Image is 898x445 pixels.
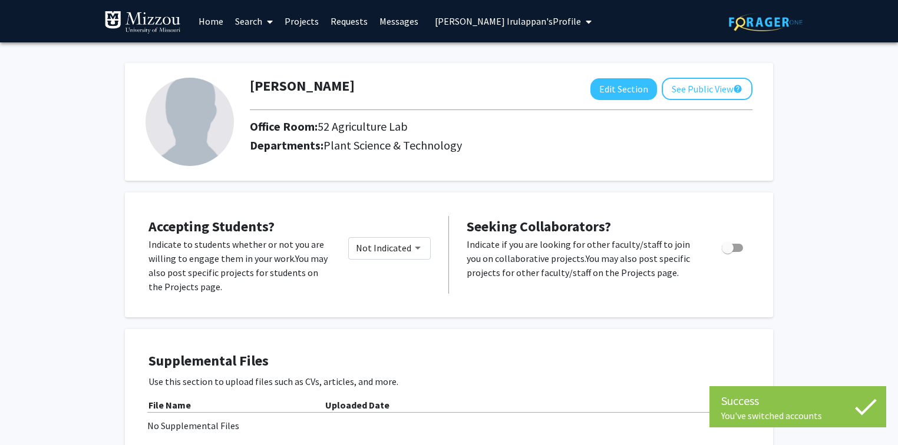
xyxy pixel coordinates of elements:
[323,138,462,152] span: Plant Science & Technology
[148,353,750,370] h4: Supplemental Files
[729,13,803,31] img: ForagerOne Logo
[146,78,234,166] img: Profile Picture
[721,392,874,410] div: Success
[721,410,874,421] div: You've switched accounts
[250,119,408,134] h2: Office Room:
[318,119,408,134] span: 52 Agriculture Lab
[193,1,229,42] a: Home
[356,242,411,254] span: Not Indicated
[147,419,751,433] div: No Supplemental Files
[733,82,742,96] mat-icon: help
[250,78,355,95] h1: [PERSON_NAME]
[148,237,331,294] p: Indicate to students whether or not you are willing to engage them in your work. You may also pos...
[374,1,424,42] a: Messages
[241,138,761,152] h2: Departments:
[348,237,431,260] div: Toggle
[325,399,389,411] b: Uploaded Date
[9,392,50,436] iframe: Chat
[279,1,325,42] a: Projects
[435,15,581,27] span: [PERSON_NAME] Irulappan's Profile
[348,237,431,260] mat-select: Would you like to permit student requests?
[148,374,750,388] p: Use this section to upload files such as CVs, articles, and more.
[325,1,374,42] a: Requests
[104,11,181,34] img: University of Missouri Logo
[148,399,191,411] b: File Name
[229,1,279,42] a: Search
[148,217,275,235] span: Accepting Students?
[467,237,699,280] p: Indicate if you are looking for other faculty/staff to join you on collaborative projects. You ma...
[717,237,750,255] div: Toggle
[662,78,752,100] button: See Public View
[467,217,611,235] span: Seeking Collaborators?
[590,78,657,100] button: Edit Section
